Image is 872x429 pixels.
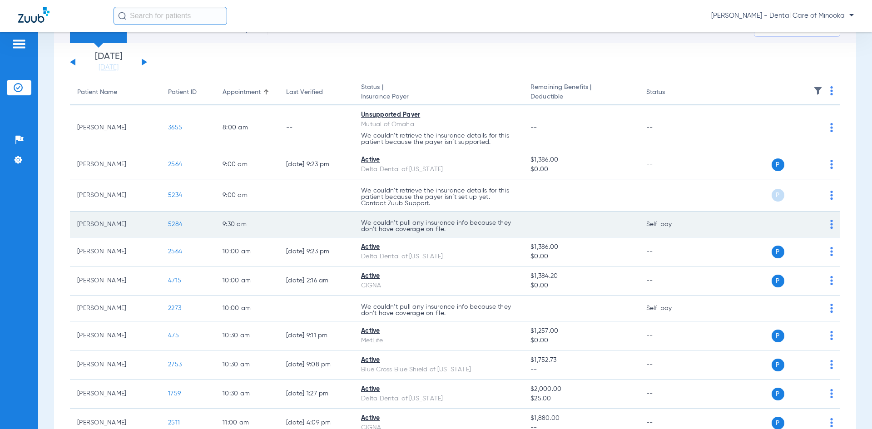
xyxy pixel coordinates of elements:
div: Active [361,385,516,394]
div: Last Verified [286,88,347,97]
span: 2511 [168,419,180,426]
th: Remaining Benefits | [523,80,639,105]
div: Active [361,326,516,336]
td: [DATE] 9:11 PM [279,321,354,350]
img: Search Icon [118,12,126,20]
div: Patient Name [77,88,117,97]
td: [PERSON_NAME] [70,237,161,266]
div: Patient ID [168,88,197,97]
span: $1,880.00 [530,414,631,423]
td: -- [639,266,700,296]
td: 10:00 AM [215,296,279,321]
span: -- [530,192,537,198]
input: Search for patients [114,7,227,25]
div: Active [361,242,516,252]
div: CIGNA [361,281,516,291]
td: 10:30 AM [215,380,279,409]
span: $0.00 [530,336,631,345]
span: Deductible [530,92,631,102]
span: 5234 [168,192,182,198]
td: -- [279,296,354,321]
div: Appointment [223,88,261,97]
img: group-dot-blue.svg [830,276,833,285]
td: 10:30 AM [215,321,279,350]
span: $1,384.20 [530,271,631,281]
span: -- [530,221,537,227]
span: P [772,158,784,171]
span: $1,752.73 [530,355,631,365]
td: -- [279,212,354,237]
span: P [772,359,784,371]
td: -- [639,105,700,150]
td: [DATE] 9:23 PM [279,237,354,266]
img: group-dot-blue.svg [830,389,833,398]
th: Status | [354,80,523,105]
td: [PERSON_NAME] [70,179,161,212]
td: [PERSON_NAME] [70,380,161,409]
td: 9:00 AM [215,150,279,179]
span: 475 [168,332,179,339]
td: [PERSON_NAME] [70,105,161,150]
p: We couldn’t retrieve the insurance details for this patient because the payer isn’t supported. [361,133,516,145]
img: group-dot-blue.svg [830,123,833,132]
div: Appointment [223,88,272,97]
div: Active [361,355,516,365]
img: group-dot-blue.svg [830,331,833,340]
span: $25.00 [530,394,631,404]
td: 9:00 AM [215,179,279,212]
span: -- [530,124,537,131]
span: $2,000.00 [530,385,631,394]
td: -- [639,350,700,380]
span: [PERSON_NAME] - Dental Care of Minooka [711,11,854,20]
td: [PERSON_NAME] [70,296,161,321]
td: [PERSON_NAME] [70,212,161,237]
span: -- [530,305,537,311]
p: We couldn’t pull any insurance info because they don’t have coverage on file. [361,304,516,316]
span: P [772,388,784,400]
td: -- [639,179,700,212]
img: group-dot-blue.svg [830,360,833,369]
span: 2273 [168,305,181,311]
img: filter.svg [813,86,822,95]
span: 2564 [168,248,182,255]
img: group-dot-blue.svg [830,220,833,229]
span: P [772,275,784,287]
span: $1,257.00 [530,326,631,336]
span: $1,386.00 [530,155,631,165]
td: [PERSON_NAME] [70,321,161,350]
span: P [772,330,784,342]
img: hamburger-icon [12,39,26,49]
div: MetLife [361,336,516,345]
td: [PERSON_NAME] [70,150,161,179]
div: Unsupported Payer [361,110,516,120]
td: 10:00 AM [215,266,279,296]
td: 10:30 AM [215,350,279,380]
a: [DATE] [81,63,136,72]
td: Self-pay [639,296,700,321]
img: group-dot-blue.svg [830,191,833,200]
div: Blue Cross Blue Shield of [US_STATE] [361,365,516,375]
div: Delta Dental of [US_STATE] [361,165,516,174]
span: 2564 [168,161,182,168]
td: -- [279,179,354,212]
span: $0.00 [530,252,631,261]
span: -- [530,365,631,375]
div: Active [361,414,516,423]
td: 8:00 AM [215,105,279,150]
td: -- [639,237,700,266]
span: 3655 [168,124,182,131]
td: Self-pay [639,212,700,237]
span: 2753 [168,361,182,368]
p: We couldn’t retrieve the insurance details for this patient because the payer isn’t set up yet. C... [361,187,516,207]
td: -- [279,105,354,150]
img: Zuub Logo [18,7,50,23]
div: Active [361,271,516,281]
td: [DATE] 9:08 PM [279,350,354,380]
span: 1759 [168,390,181,397]
img: group-dot-blue.svg [830,160,833,169]
div: Active [361,155,516,165]
td: [DATE] 1:27 PM [279,380,354,409]
img: group-dot-blue.svg [830,418,833,427]
td: 9:30 AM [215,212,279,237]
span: 5284 [168,221,183,227]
